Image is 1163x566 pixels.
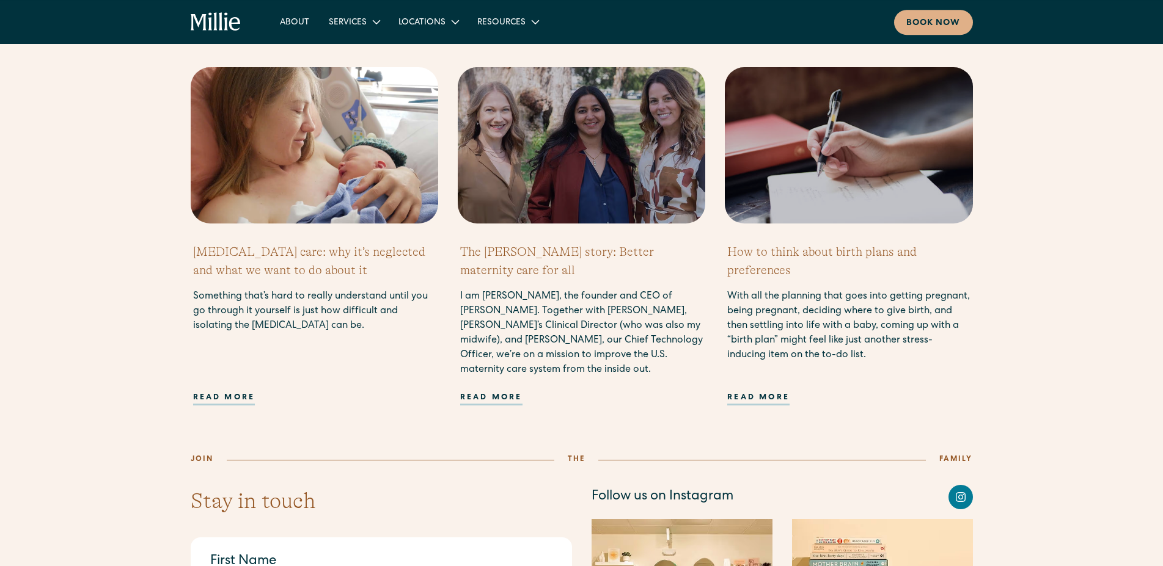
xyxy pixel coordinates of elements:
[477,16,526,29] div: Resources
[460,392,523,405] div: Read more
[727,392,790,405] div: Read more
[460,289,703,377] div: I am [PERSON_NAME], the founder and CEO of [PERSON_NAME]. Together with [PERSON_NAME], [PERSON_NA...
[727,289,970,363] div: With all the planning that goes into getting pregnant, being pregnant, deciding where to give bir...
[270,12,319,32] a: About
[906,17,961,30] div: Book now
[460,243,703,280] h2: The [PERSON_NAME] story: Better maternity care for all
[939,454,972,465] div: family
[193,289,436,333] div: Something that’s hard to really understand until you go through it yourself is just how difficult...
[894,10,973,35] a: Book now
[191,485,572,518] h2: Stay in touch
[592,487,733,507] p: Follow us on Instagram
[193,243,436,280] h2: [MEDICAL_DATA] care: why it’s neglected and what we want to do about it
[725,67,972,425] a: Hand Writing In A NotebookHow to think about birth plans and preferencesWith all the planning tha...
[389,12,468,32] div: Locations
[191,454,213,465] div: join
[727,243,970,280] h2: How to think about birth plans and preferences
[191,67,438,425] a: [MEDICAL_DATA] care: why it’s neglected and what we want to do about itSomething that’s hard to r...
[191,12,241,32] a: home
[193,392,255,405] div: Read more
[458,67,705,425] a: Millies Founders - Sarah, Anu and TaliaThe [PERSON_NAME] story: Better maternity care for allI am...
[468,12,548,32] div: Resources
[948,485,973,509] a: Facebook link
[319,12,389,32] div: Services
[398,16,446,29] div: Locations
[329,16,367,29] div: Services
[568,454,585,465] div: the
